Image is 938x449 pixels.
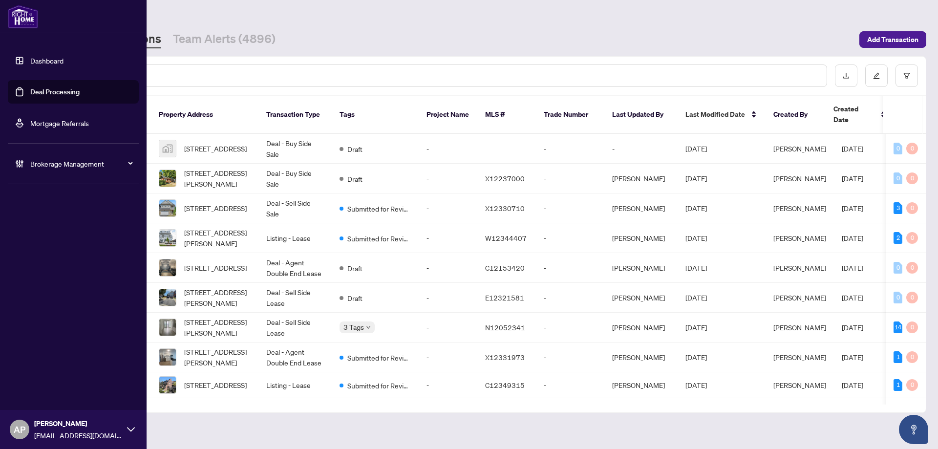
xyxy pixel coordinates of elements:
span: [DATE] [685,263,707,272]
span: [STREET_ADDRESS][PERSON_NAME] [184,227,251,249]
div: 0 [894,262,902,274]
div: 0 [906,351,918,363]
span: Draft [347,173,362,184]
td: Listing - Lease [258,372,332,398]
div: 1 [894,351,902,363]
span: Submitted for Review [347,203,411,214]
img: thumbnail-img [159,230,176,246]
td: - [419,134,477,164]
td: - [536,223,604,253]
span: [DATE] [685,323,707,332]
td: - [536,283,604,313]
td: [PERSON_NAME] [604,313,678,342]
img: thumbnail-img [159,140,176,157]
span: [STREET_ADDRESS][PERSON_NAME] [184,317,251,338]
td: - [604,134,678,164]
div: 1 [894,379,902,391]
th: Transaction Type [258,96,332,134]
div: 0 [894,172,902,184]
a: Team Alerts (4896) [173,31,276,48]
td: Deal - Agent Double End Lease [258,342,332,372]
div: 0 [894,143,902,154]
span: [DATE] [842,174,863,183]
a: Dashboard [30,56,64,65]
td: Deal - Buy Side Sale [258,164,332,193]
span: [STREET_ADDRESS] [184,380,247,390]
span: X12331973 [485,353,525,362]
span: [STREET_ADDRESS][PERSON_NAME] [184,287,251,308]
span: Draft [347,144,362,154]
span: Draft [347,263,362,274]
img: thumbnail-img [159,289,176,306]
span: [PERSON_NAME] [773,174,826,183]
th: Created Date [826,96,894,134]
span: [STREET_ADDRESS] [184,143,247,154]
div: 3 [894,202,902,214]
span: [DATE] [685,204,707,213]
img: logo [8,5,38,28]
span: down [366,325,371,330]
td: [PERSON_NAME] [604,223,678,253]
span: edit [873,72,880,79]
span: Brokerage Management [30,158,132,169]
td: - [419,283,477,313]
div: 14 [894,321,902,333]
td: - [419,253,477,283]
span: [DATE] [685,174,707,183]
span: [EMAIL_ADDRESS][DOMAIN_NAME] [34,430,122,441]
td: [PERSON_NAME] [604,193,678,223]
td: [PERSON_NAME] [604,253,678,283]
td: - [419,223,477,253]
div: 0 [894,292,902,303]
button: filter [895,64,918,87]
a: Mortgage Referrals [30,119,89,128]
img: thumbnail-img [159,349,176,365]
div: 0 [906,292,918,303]
span: Submitted for Review [347,233,411,244]
div: 0 [906,232,918,244]
span: N12052341 [485,323,525,332]
td: - [536,134,604,164]
span: C12349315 [485,381,525,389]
th: Property Address [151,96,258,134]
button: Add Transaction [859,31,926,48]
span: Created Date [833,104,874,125]
span: [PERSON_NAME] [773,263,826,272]
span: [DATE] [685,234,707,242]
button: edit [865,64,888,87]
td: Deal - Sell Side Lease [258,283,332,313]
span: X12330710 [485,204,525,213]
span: [STREET_ADDRESS][PERSON_NAME] [184,346,251,368]
td: [PERSON_NAME] [604,372,678,398]
img: thumbnail-img [159,170,176,187]
span: C12153420 [485,263,525,272]
div: 2 [894,232,902,244]
th: Created By [766,96,826,134]
span: X12237000 [485,174,525,183]
span: [DATE] [842,234,863,242]
td: - [419,372,477,398]
span: [DATE] [842,263,863,272]
td: - [419,164,477,193]
span: [DATE] [842,293,863,302]
th: Last Modified Date [678,96,766,134]
td: Deal - Sell Side Sale [258,193,332,223]
span: [DATE] [842,381,863,389]
th: MLS # [477,96,536,134]
span: E12321581 [485,293,524,302]
div: 0 [906,321,918,333]
div: 0 [906,172,918,184]
td: Listing - Lease [258,223,332,253]
span: [DATE] [685,381,707,389]
td: Deal - Agent Double End Lease [258,253,332,283]
span: [STREET_ADDRESS][PERSON_NAME] [184,168,251,189]
td: [PERSON_NAME] [604,283,678,313]
div: 0 [906,202,918,214]
td: - [536,253,604,283]
span: Draft [347,293,362,303]
div: 0 [906,143,918,154]
span: [PERSON_NAME] [773,234,826,242]
button: Open asap [899,415,928,444]
span: W12344407 [485,234,527,242]
span: [DATE] [685,293,707,302]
